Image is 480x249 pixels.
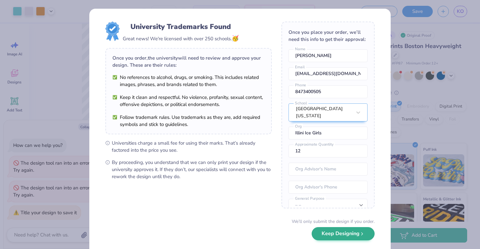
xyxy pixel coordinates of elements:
div: University Trademarks Found [130,22,231,32]
img: License badge [105,22,120,41]
div: Great news! We're licensed with over 250 schools. [123,34,239,43]
span: Universities charge a small fee for using their marks. That’s already factored into the price you... [112,139,272,154]
input: Org Advisor's Name [289,163,368,176]
span: By proceeding, you understand that we can only print your design if the university approves it. I... [112,159,272,180]
div: Once you place your order, we’ll need this info to get their approval: [289,29,368,43]
input: Approximate Quantity [289,145,368,158]
button: Keep Designing [312,227,375,240]
li: Follow trademark rules. Use trademarks as they are, add required symbols and stick to guidelines. [112,114,265,128]
li: Keep it clean and respectful. No violence, profanity, sexual content, offensive depictions, or po... [112,94,265,108]
li: No references to alcohol, drugs, or smoking. This includes related images, phrases, and brands re... [112,74,265,88]
input: Phone [289,85,368,98]
span: 🥳 [232,34,239,42]
div: Once you order, the university will need to review and approve your design. These are their rules: [112,54,265,69]
input: Org [289,127,368,139]
input: Email [289,67,368,80]
div: [GEOGRAPHIC_DATA][US_STATE] [296,105,352,120]
input: Org Advisor's Phone [289,181,368,194]
input: Name [289,49,368,62]
div: We’ll only submit the design if you order. [292,218,375,225]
